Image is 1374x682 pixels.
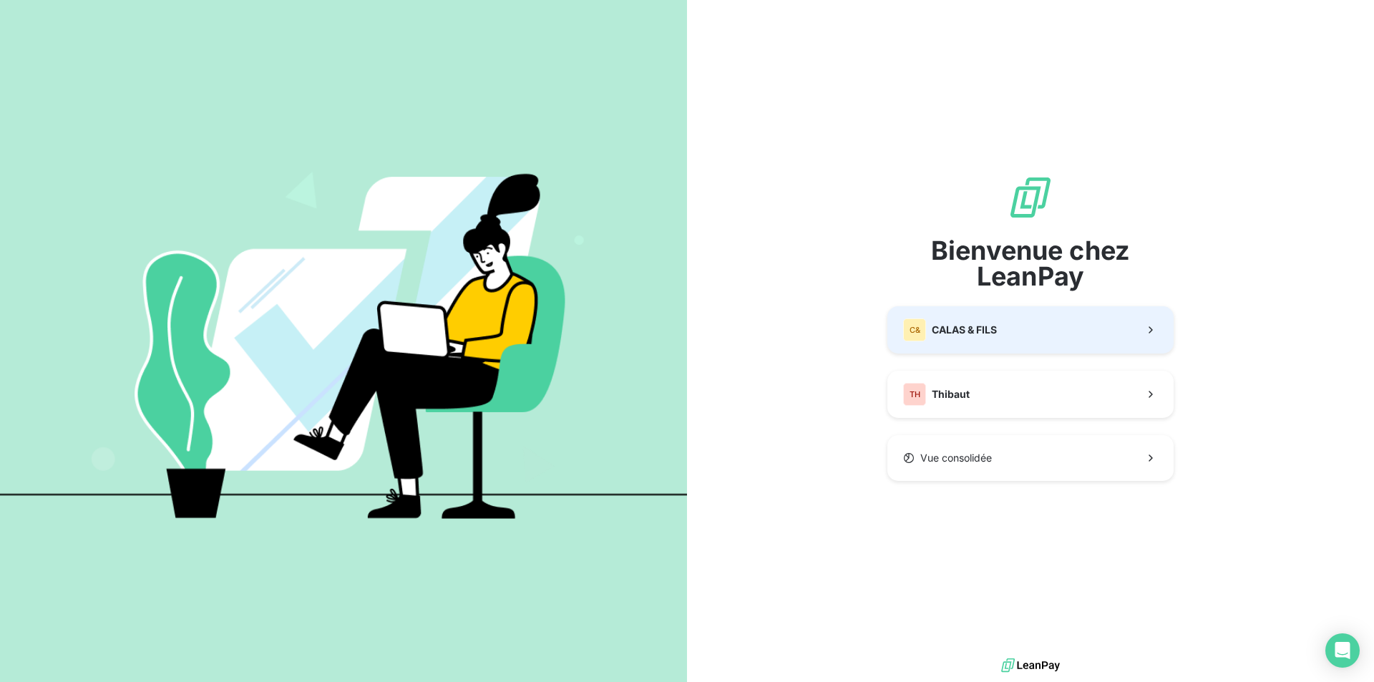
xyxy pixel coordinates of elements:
button: C&CALAS & FILS [887,306,1174,354]
div: Open Intercom Messenger [1325,633,1360,668]
span: Thibaut [932,387,970,401]
span: Vue consolidée [920,451,992,465]
button: THThibaut [887,371,1174,418]
span: Bienvenue chez LeanPay [887,238,1174,289]
span: CALAS & FILS [932,323,997,337]
div: C& [903,318,926,341]
img: logo [1001,655,1060,676]
div: TH [903,383,926,406]
button: Vue consolidée [887,435,1174,481]
img: logo sigle [1008,175,1053,220]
